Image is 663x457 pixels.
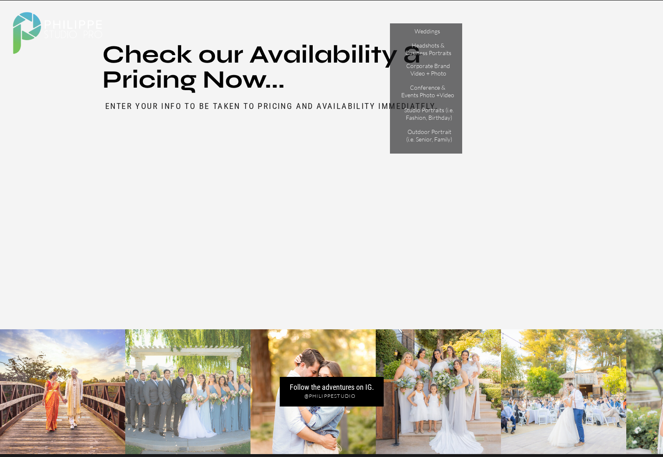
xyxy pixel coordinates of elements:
p: Follow the adventures on IG. [288,383,375,392]
h2: Check our Availability & Pricing Now... [102,42,433,97]
a: Weddings [404,28,451,36]
a: Headshots & Business Portraits [405,42,452,56]
p: Enter your info to be taken to pricing and availability immediately. [105,101,445,111]
a: PORTFOLIO & PRICING [390,11,465,19]
a: ABOUT US [469,11,504,19]
a: Studio Portraits (i.e. Fashion, Birthday) [401,106,457,121]
a: HOME [354,11,390,19]
a: Outdoor Portrait (i.e. Senior, Family) [403,128,455,143]
a: CONTACT [514,11,548,19]
a: Corporate Brand Video + Photo [405,62,452,77]
a: BLOG [551,11,572,19]
a: Conference & Events Photo +Video [401,84,454,98]
a: @PhilippeStudio [292,392,368,399]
